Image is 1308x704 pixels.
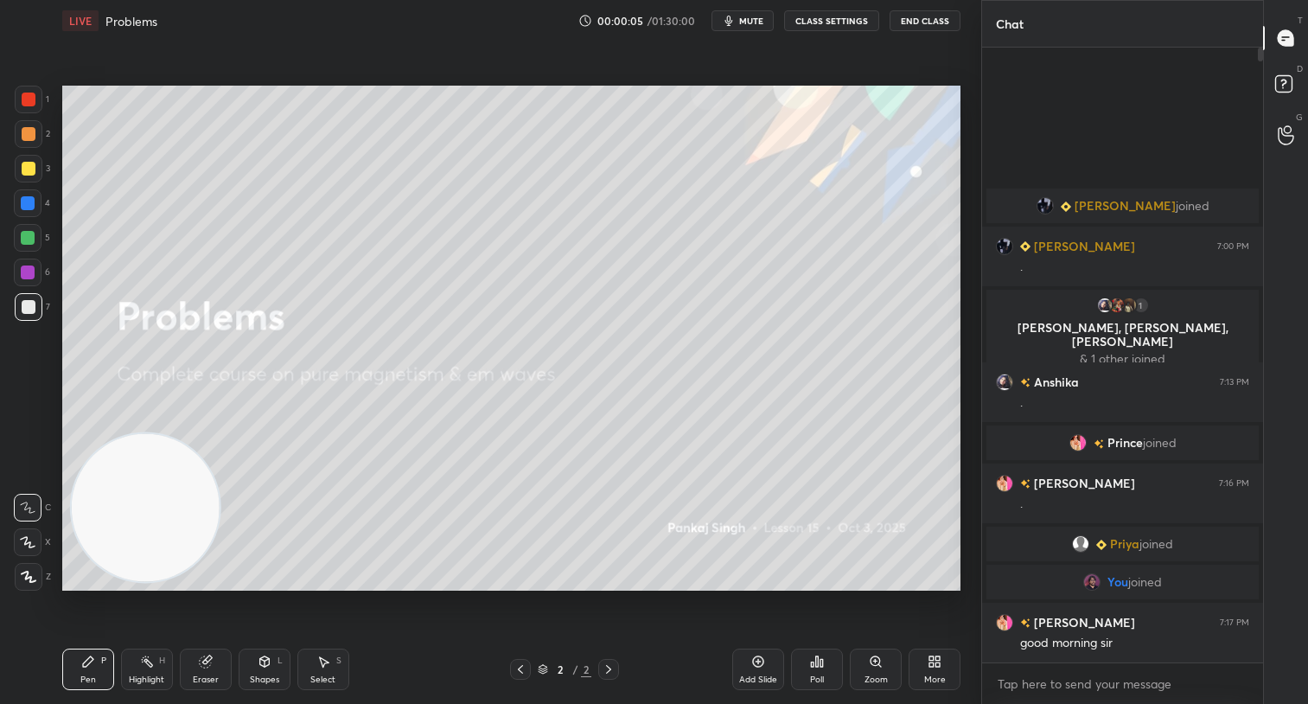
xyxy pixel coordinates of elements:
[1020,618,1030,628] img: no-rating-badge.077c3623.svg
[14,189,50,217] div: 4
[1072,535,1089,553] img: default.png
[1107,575,1128,589] span: You
[1107,436,1142,450] span: Prince
[129,675,164,684] div: Highlight
[1020,378,1030,387] img: no-rating-badge.077c3623.svg
[1030,237,1135,255] h6: [PERSON_NAME]
[1128,575,1162,589] span: joined
[1093,439,1103,449] img: no-rating-badge.077c3623.svg
[739,15,763,27] span: mute
[810,675,824,684] div: Poll
[581,662,591,677] div: 2
[1297,62,1303,75] p: D
[15,86,49,113] div: 1
[1175,199,1209,213] span: joined
[1139,537,1173,551] span: joined
[739,675,777,684] div: Add Slide
[924,675,946,684] div: More
[15,155,50,182] div: 3
[1020,496,1249,513] div: .
[784,10,879,31] button: CLASS SETTINGS
[193,675,219,684] div: Eraser
[996,238,1013,255] img: 10bd75afb90d43289d375f35bdff71b3.jpg
[15,293,50,321] div: 7
[1060,202,1070,212] img: Learner_Badge_beginner_1_8b307cf2a0.svg
[1030,474,1135,492] h6: [PERSON_NAME]
[1020,241,1030,252] img: Learner_Badge_beginner_1_8b307cf2a0.svg
[982,185,1263,662] div: grid
[1220,618,1249,628] div: 7:17 PM
[15,563,51,591] div: Z
[1083,573,1101,591] img: dad207272b49412e93189b41c1133cff.jpg
[711,10,774,31] button: mute
[890,10,960,31] button: End Class
[996,374,1013,391] img: bbb407a35b9442a69ecd546dc79dd154.jpg
[1069,434,1086,451] img: 5d177d4d385042bd9dd0e18a1f053975.jpg
[982,1,1037,47] p: Chat
[278,656,283,665] div: L
[101,656,106,665] div: P
[1132,297,1149,314] div: 1
[1217,241,1249,252] div: 7:00 PM
[14,494,51,522] div: C
[552,664,569,675] div: 2
[1220,377,1249,387] div: 7:13 PM
[14,259,50,286] div: 6
[1110,537,1139,551] span: Priya
[1020,635,1249,652] div: good morning sir
[310,675,335,684] div: Select
[1020,259,1249,276] div: .
[159,656,165,665] div: H
[997,321,1248,349] p: [PERSON_NAME], [PERSON_NAME], [PERSON_NAME]
[14,224,50,252] div: 5
[1142,436,1176,450] span: joined
[1298,14,1303,27] p: T
[572,664,577,675] div: /
[1095,297,1113,314] img: bbb407a35b9442a69ecd546dc79dd154.jpg
[1296,111,1303,124] p: G
[14,528,51,556] div: X
[997,352,1248,366] p: & 1 other joined
[1096,540,1107,550] img: Learner_Badge_beginner_1_8b307cf2a0.svg
[996,475,1013,492] img: 5d177d4d385042bd9dd0e18a1f053975.jpg
[250,675,279,684] div: Shapes
[1107,297,1125,314] img: d48855e8e01d482e8e0b08fdec47059d.jpg
[1120,297,1137,314] img: 7b112fc687f34ad09c32336b17788e82.jpg
[15,120,50,148] div: 2
[1030,613,1135,631] h6: [PERSON_NAME]
[1030,373,1079,391] h6: Anshika
[62,10,99,31] div: LIVE
[865,675,888,684] div: Zoom
[105,13,157,29] h4: Problems
[1036,197,1053,214] img: 10bd75afb90d43289d375f35bdff71b3.jpg
[80,675,96,684] div: Pen
[1020,394,1249,412] div: .
[1219,478,1249,489] div: 7:16 PM
[996,614,1013,631] img: 5d177d4d385042bd9dd0e18a1f053975.jpg
[1020,479,1030,489] img: no-rating-badge.077c3623.svg
[1074,199,1175,213] span: [PERSON_NAME]
[336,656,341,665] div: S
